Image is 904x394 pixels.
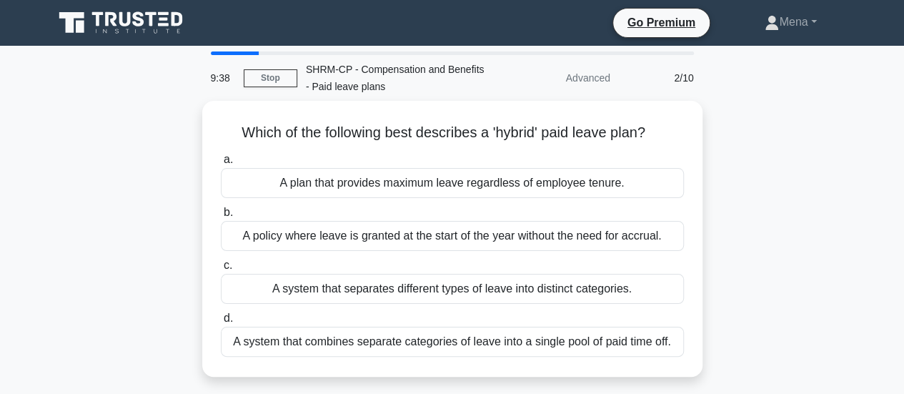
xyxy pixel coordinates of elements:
span: a. [224,153,233,165]
span: b. [224,206,233,218]
span: d. [224,312,233,324]
div: A policy where leave is granted at the start of the year without the need for accrual. [221,221,684,251]
div: 9:38 [202,64,244,92]
div: 2/10 [619,64,702,92]
div: Advanced [494,64,619,92]
div: SHRM-CP - Compensation and Benefits - Paid leave plans [297,55,494,101]
div: A system that separates different types of leave into distinct categories. [221,274,684,304]
a: Mena [730,8,850,36]
div: A plan that provides maximum leave regardless of employee tenure. [221,168,684,198]
a: Go Premium [619,14,704,31]
h5: Which of the following best describes a 'hybrid' paid leave plan? [219,124,685,142]
div: A system that combines separate categories of leave into a single pool of paid time off. [221,327,684,357]
a: Stop [244,69,297,87]
span: c. [224,259,232,271]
